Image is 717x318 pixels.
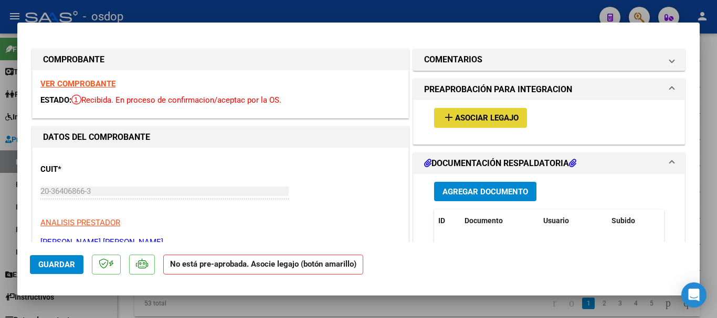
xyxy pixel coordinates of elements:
[442,111,455,124] mat-icon: add
[465,216,503,225] span: Documento
[43,132,150,142] strong: DATOS DEL COMPROBANTE
[40,79,115,89] a: VER COMPROBANTE
[43,54,104,64] strong: COMPROBANTE
[71,95,281,105] span: Recibida. En proceso de confirmacion/aceptac por la OS.
[40,163,149,176] p: CUIT
[460,210,539,232] datatable-header-cell: Documento
[434,182,536,201] button: Agregar Documento
[442,187,528,196] span: Agregar Documento
[40,218,120,227] span: ANALISIS PRESTADOR
[414,79,684,100] mat-expansion-panel-header: PREAPROBACIÓN PARA INTEGRACION
[434,210,460,232] datatable-header-cell: ID
[539,210,607,232] datatable-header-cell: Usuario
[611,216,635,225] span: Subido
[455,114,519,123] span: Asociar Legajo
[660,210,712,232] datatable-header-cell: Acción
[414,100,684,144] div: PREAPROBACIÓN PARA INTEGRACION
[543,216,569,225] span: Usuario
[40,236,400,248] p: [PERSON_NAME] [PERSON_NAME]
[414,49,684,70] mat-expansion-panel-header: COMENTARIOS
[438,216,445,225] span: ID
[30,255,83,274] button: Guardar
[434,108,527,127] button: Asociar Legajo
[681,282,707,308] div: Open Intercom Messenger
[163,255,363,275] strong: No está pre-aprobada. Asocie legajo (botón amarillo)
[414,153,684,174] mat-expansion-panel-header: DOCUMENTACIÓN RESPALDATORIA
[40,95,71,105] span: ESTADO:
[38,260,75,269] span: Guardar
[424,83,572,96] h1: PREAPROBACIÓN PARA INTEGRACION
[424,53,482,66] h1: COMENTARIOS
[607,210,660,232] datatable-header-cell: Subido
[424,157,576,170] h1: DOCUMENTACIÓN RESPALDATORIA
